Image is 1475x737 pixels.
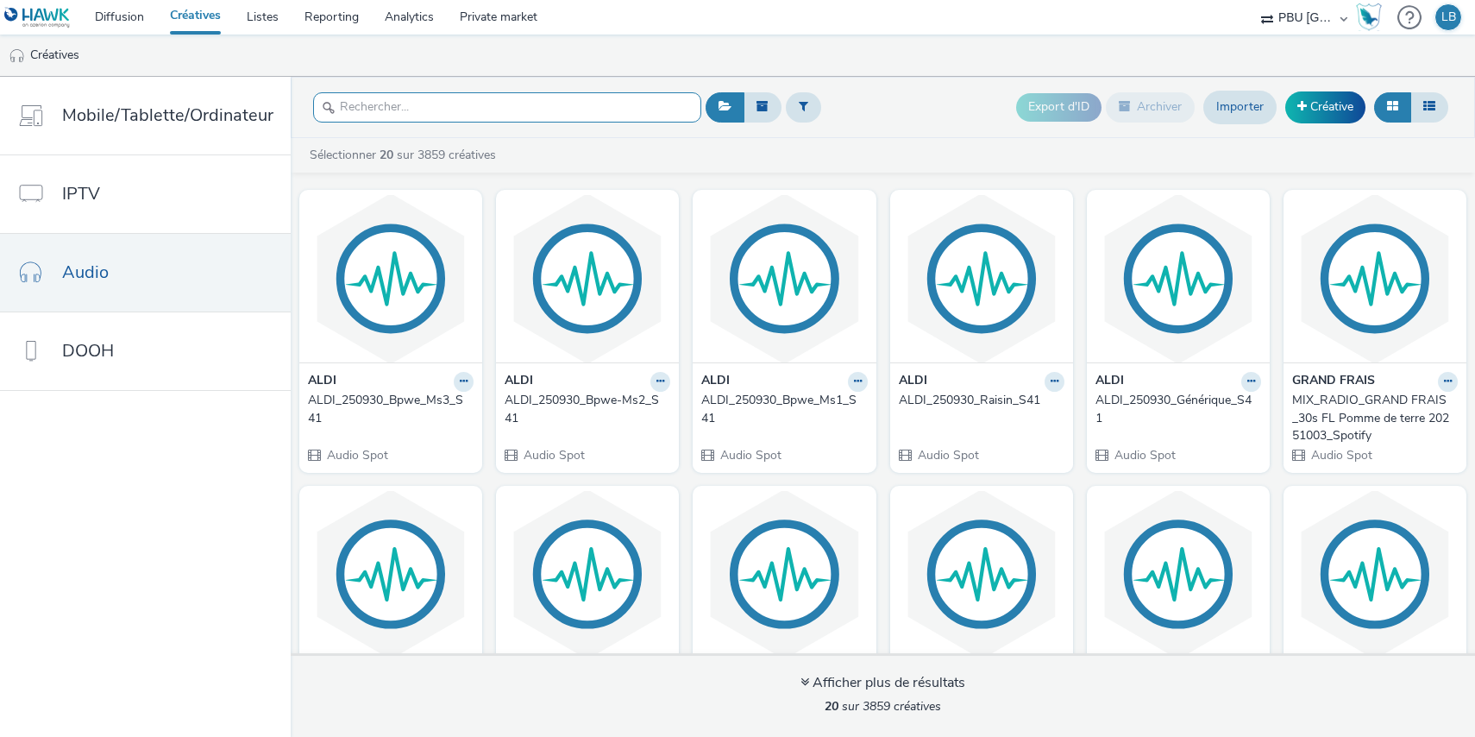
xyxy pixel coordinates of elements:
[308,392,474,427] a: ALDI_250930_Bpwe_Ms3_S41
[1292,392,1451,444] div: MIX_RADIO_GRAND FRAIS_30s FL Pomme de terre 20251003_Spotify
[505,372,533,392] strong: ALDI
[894,490,1069,658] img: TOTALENERGIESELECTETGAZ_251013_Pro visual
[304,490,478,658] img: MIX_RADIO_GRAND FRAIS_30s BOUCHERIE Cuisses de poulet 2025091002_Spotify visual
[1292,392,1458,444] a: MIX_RADIO_GRAND FRAIS_30s FL Pomme de terre 20251003_Spotify
[4,7,71,28] img: undefined Logo
[697,194,871,362] img: ALDI_250930_Bpwe_Ms1_S41 visual
[825,698,941,715] span: sur 3859 créatives
[9,47,26,65] img: audio
[308,392,467,427] div: ALDI_250930_Bpwe_Ms3_S41
[325,447,388,463] span: Audio Spot
[505,392,670,427] a: ALDI_250930_Bpwe-Ms2_S41
[1356,3,1389,31] a: Hawk Academy
[62,260,109,285] span: Audio
[1113,447,1176,463] span: Audio Spot
[916,447,979,463] span: Audio Spot
[304,194,478,362] img: ALDI_250930_Bpwe_Ms3_S41 visual
[62,181,100,206] span: IPTV
[697,490,871,658] img: GRANDFRAIS_250924_Boucherie_S3 visual
[701,392,867,427] a: ALDI_250930_Bpwe_Ms1_S41
[894,194,1069,362] img: ALDI_250930_Raisin_S41 visual
[1095,392,1261,427] a: ALDI_250930_Générique_S41
[1095,392,1254,427] div: ALDI_250930_Générique_S41
[505,392,663,427] div: ALDI_250930_Bpwe-Ms2_S41
[701,372,730,392] strong: ALDI
[800,673,965,693] div: Afficher plus de résultats
[719,447,781,463] span: Audio Spot
[62,338,114,363] span: DOOH
[1095,372,1124,392] strong: ALDI
[701,392,860,427] div: ALDI_250930_Bpwe_Ms1_S41
[1374,92,1411,122] button: Grille
[1091,194,1265,362] img: ALDI_250930_Générique_S41 visual
[308,372,336,392] strong: ALDI
[899,392,1058,409] div: ALDI_250930_Raisin_S41
[313,92,701,123] input: Rechercher...
[899,372,927,392] strong: ALDI
[308,147,503,163] a: Sélectionner sur 3859 créatives
[500,490,675,658] img: GRANDFRAIS_250924_F&L_S3 visual
[1016,93,1102,121] button: Export d'ID
[1356,3,1382,31] img: Hawk Academy
[825,698,838,715] strong: 20
[1288,490,1462,658] img: TOYOTA_251006_FleetOctobre visual
[1309,447,1372,463] span: Audio Spot
[1288,194,1462,362] img: MIX_RADIO_GRAND FRAIS_30s FL Pomme de terre 20251003_Spotify visual
[1285,91,1365,123] a: Créative
[1410,92,1448,122] button: Liste
[1441,4,1456,30] div: LB
[1203,91,1277,123] a: Importer
[1292,372,1375,392] strong: GRAND FRAIS
[380,147,393,163] strong: 20
[522,447,585,463] span: Audio Spot
[1106,92,1195,122] button: Archiver
[1091,490,1265,658] img: TOYOTA_251006_FleetOctobre_Spotify visual
[62,103,273,128] span: Mobile/Tablette/Ordinateur
[899,392,1064,409] a: ALDI_250930_Raisin_S41
[500,194,675,362] img: ALDI_250930_Bpwe-Ms2_S41 visual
